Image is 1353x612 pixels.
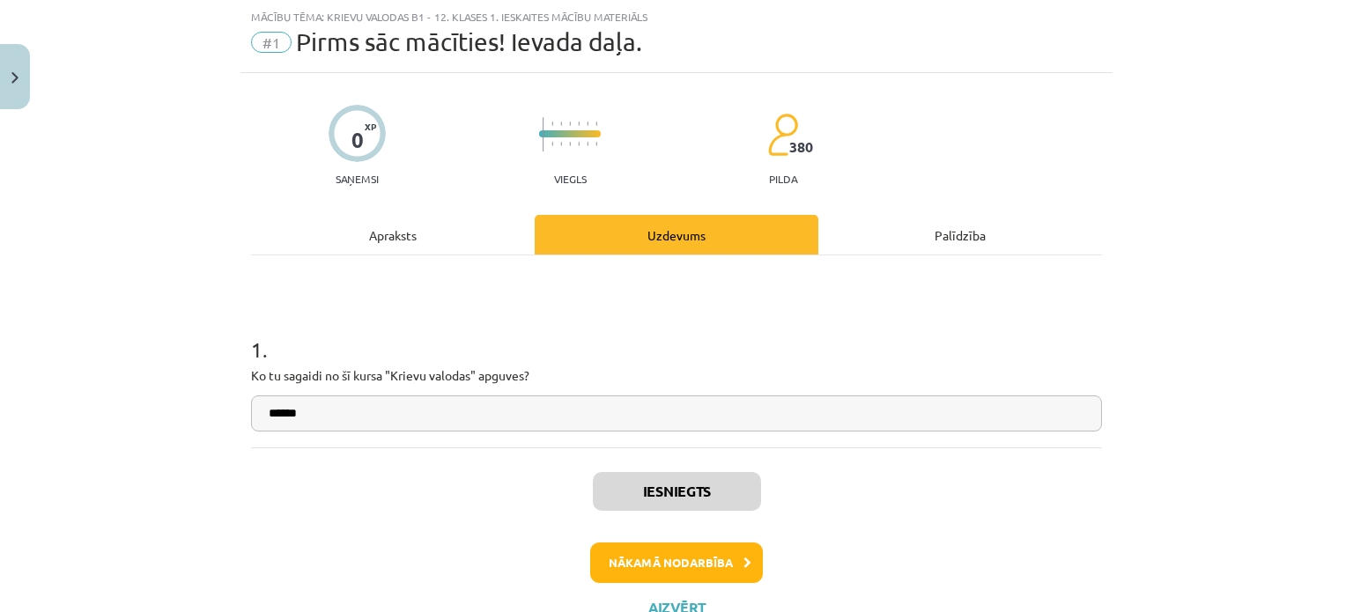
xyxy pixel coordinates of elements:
img: icon-short-line-57e1e144782c952c97e751825c79c345078a6d821885a25fce030b3d8c18986b.svg [595,122,597,126]
img: icon-short-line-57e1e144782c952c97e751825c79c345078a6d821885a25fce030b3d8c18986b.svg [578,142,580,146]
img: students-c634bb4e5e11cddfef0936a35e636f08e4e9abd3cc4e673bd6f9a4125e45ecb1.svg [767,113,798,157]
p: Saņemsi [329,173,386,185]
p: pilda [769,173,797,185]
div: Mācību tēma: Krievu valodas b1 - 12. klases 1. ieskaites mācību materiāls [251,11,1102,23]
img: icon-short-line-57e1e144782c952c97e751825c79c345078a6d821885a25fce030b3d8c18986b.svg [560,122,562,126]
img: icon-short-line-57e1e144782c952c97e751825c79c345078a6d821885a25fce030b3d8c18986b.svg [569,142,571,146]
p: Viegls [554,173,587,185]
button: Iesniegts [593,472,761,511]
img: icon-short-line-57e1e144782c952c97e751825c79c345078a6d821885a25fce030b3d8c18986b.svg [587,142,588,146]
span: Pirms sāc mācīties! Ievada daļa. [296,27,642,56]
div: 0 [351,128,364,152]
button: Nākamā nodarbība [590,542,763,583]
img: icon-long-line-d9ea69661e0d244f92f715978eff75569469978d946b2353a9bb055b3ed8787d.svg [543,117,544,151]
img: icon-short-line-57e1e144782c952c97e751825c79c345078a6d821885a25fce030b3d8c18986b.svg [551,142,553,146]
img: icon-short-line-57e1e144782c952c97e751825c79c345078a6d821885a25fce030b3d8c18986b.svg [587,122,588,126]
span: #1 [251,32,292,53]
span: XP [365,122,376,131]
img: icon-short-line-57e1e144782c952c97e751825c79c345078a6d821885a25fce030b3d8c18986b.svg [595,142,597,146]
span: 380 [789,139,813,155]
h1: 1 . [251,306,1102,361]
img: icon-short-line-57e1e144782c952c97e751825c79c345078a6d821885a25fce030b3d8c18986b.svg [569,122,571,126]
div: Apraksts [251,215,535,254]
img: icon-short-line-57e1e144782c952c97e751825c79c345078a6d821885a25fce030b3d8c18986b.svg [560,142,562,146]
div: Palīdzība [818,215,1102,254]
div: Uzdevums [535,215,818,254]
img: icon-short-line-57e1e144782c952c97e751825c79c345078a6d821885a25fce030b3d8c18986b.svg [578,122,580,126]
p: Ko tu sagaidi no šī kursa "Krievu valodas" apguves? [251,366,1102,385]
img: icon-short-line-57e1e144782c952c97e751825c79c345078a6d821885a25fce030b3d8c18986b.svg [551,122,553,126]
img: icon-close-lesson-0947bae3869378f0d4975bcd49f059093ad1ed9edebbc8119c70593378902aed.svg [11,72,18,84]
